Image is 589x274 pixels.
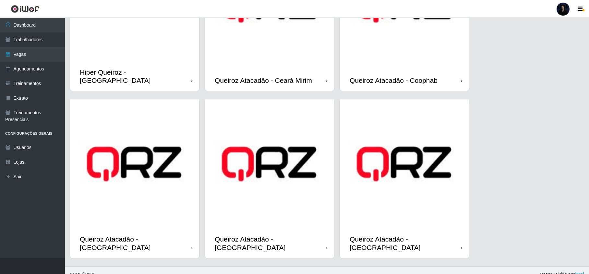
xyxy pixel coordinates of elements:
a: Queiroz Atacadão - [GEOGRAPHIC_DATA] [70,99,199,258]
img: cardImg [205,99,334,229]
div: Queiroz Atacadão - Ceará Mirim [215,76,312,84]
div: Hiper Queiroz - [GEOGRAPHIC_DATA] [80,68,191,84]
img: cardImg [70,99,199,229]
img: cardImg [340,99,469,229]
img: CoreUI Logo [11,5,40,13]
a: Queiroz Atacadão - [GEOGRAPHIC_DATA] [340,99,469,258]
div: Queiroz Atacadão - Coophab [350,76,438,84]
div: Queiroz Atacadão - [GEOGRAPHIC_DATA] [215,235,326,251]
div: Queiroz Atacadão - [GEOGRAPHIC_DATA] [350,235,461,251]
a: Queiroz Atacadão - [GEOGRAPHIC_DATA] [205,99,334,258]
div: Queiroz Atacadão - [GEOGRAPHIC_DATA] [80,235,191,251]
